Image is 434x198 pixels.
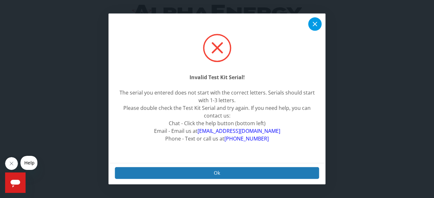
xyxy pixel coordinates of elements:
[190,74,245,81] strong: Invalid Test Kit Serial!
[115,167,319,179] button: Ok
[119,89,315,104] div: The serial you entered does not start with the correct letters. Serials should start with 1-3 let...
[5,157,18,170] iframe: Close message
[224,135,269,142] a: [PHONE_NUMBER]
[119,104,315,119] div: Please double check the Test Kit Serial and try again. If you need help, you can contact us:
[20,156,37,170] iframe: Message from company
[198,127,280,134] a: [EMAIL_ADDRESS][DOMAIN_NAME]
[5,172,26,193] iframe: Button to launch messaging window
[154,120,280,142] span: Chat - Click the help button (bottom left) Email - Email us at Phone - Text or call us at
